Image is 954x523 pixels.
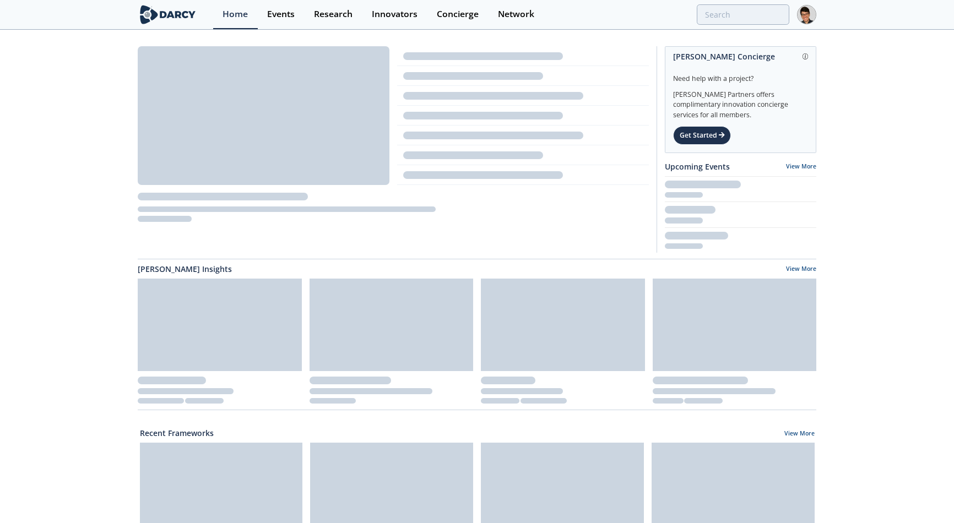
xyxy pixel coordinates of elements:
img: information.svg [803,53,809,59]
a: Upcoming Events [665,161,730,172]
a: View More [786,265,816,275]
img: Profile [797,5,816,24]
div: Events [267,10,295,19]
div: Concierge [437,10,479,19]
div: Get Started [673,126,731,145]
div: [PERSON_NAME] Partners offers complimentary innovation concierge services for all members. [673,84,808,120]
a: [PERSON_NAME] Insights [138,263,232,275]
div: Innovators [372,10,418,19]
div: Home [223,10,248,19]
a: View More [784,429,815,439]
div: [PERSON_NAME] Concierge [673,47,808,66]
img: logo-wide.svg [138,5,198,24]
a: View More [786,162,816,170]
div: Research [314,10,353,19]
div: Need help with a project? [673,66,808,84]
input: Advanced Search [697,4,789,25]
a: Recent Frameworks [140,427,214,439]
div: Network [498,10,534,19]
